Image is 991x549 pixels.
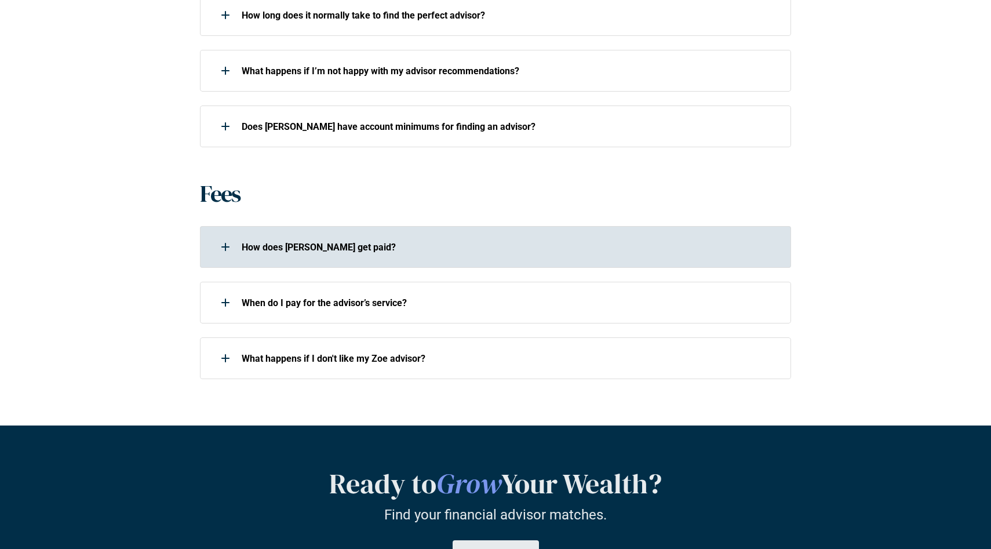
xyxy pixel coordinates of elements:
[242,66,776,77] p: What happens if I’m not happy with my advisor recommendations?
[242,121,776,132] p: Does [PERSON_NAME] have account minimums for finding an advisor?
[436,464,501,503] em: Grow
[384,507,607,523] p: Find your financial advisor matches.
[200,180,240,208] h1: Fees
[242,242,776,253] p: How does [PERSON_NAME] get paid?
[242,353,776,364] p: What happens if I don't like my Zoe advisor?
[242,10,776,21] p: How long does it normally take to find the perfect advisor?
[206,467,785,501] h2: Ready to Your Wealth?
[242,297,776,308] p: When do I pay for the advisor’s service?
